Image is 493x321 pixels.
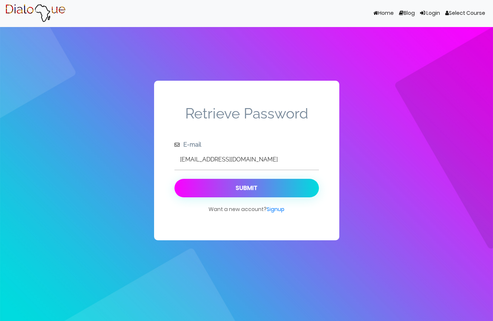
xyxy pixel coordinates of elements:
[396,6,417,20] a: Blog
[371,6,396,20] a: Home
[174,149,319,170] input: Enter e-mail
[209,205,284,220] span: Want a new account?
[5,4,66,23] img: Brand
[181,141,201,148] span: E-mail
[174,179,319,197] button: Submit
[267,205,284,213] a: Signup
[174,105,319,140] span: Retrieve Password
[236,184,257,191] div: Submit
[417,6,443,20] a: Login
[443,6,488,20] a: Select Course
